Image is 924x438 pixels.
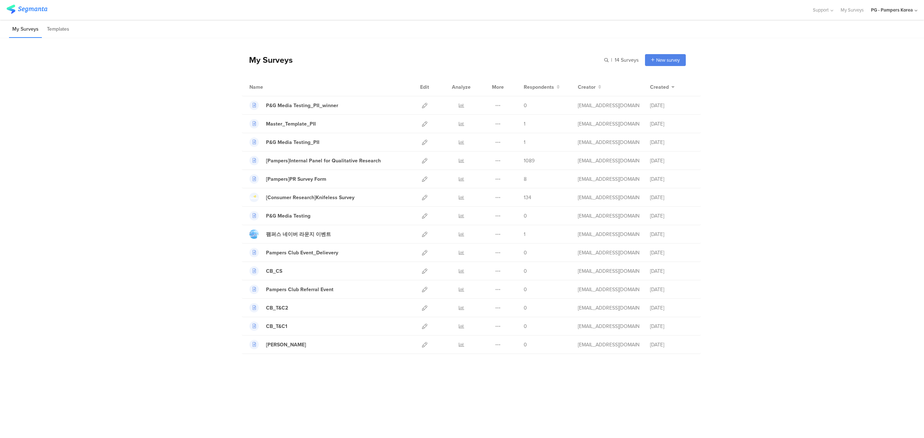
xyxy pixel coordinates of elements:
div: [Consumer Research]Knifeless Survey [266,194,354,201]
div: Edit [417,78,432,96]
div: park.m.3@pg.com [578,267,639,275]
div: park.m.3@pg.com [578,139,639,146]
div: [DATE] [650,139,693,146]
div: [Pampers]Internal Panel for Qualitative Research [266,157,381,165]
div: Pampers Club Referral Event [266,286,334,293]
span: 0 [524,323,527,330]
a: Pampers Club Referral Event [249,285,334,294]
div: CB_T&C2 [266,304,288,312]
div: park.m.3@pg.com [578,341,639,349]
span: Support [813,6,829,13]
a: [Pampers]PR Survey Form [249,174,326,184]
div: park.m.3@pg.com [578,157,639,165]
span: 1089 [524,157,535,165]
div: [DATE] [650,102,693,109]
span: 134 [524,194,531,201]
div: CB_T&C1 [266,323,287,330]
div: [DATE] [650,267,693,275]
li: Templates [44,21,73,38]
div: [DATE] [650,120,693,128]
div: [DATE] [650,157,693,165]
div: park.m.3@pg.com [578,304,639,312]
span: 1 [524,120,526,128]
span: 0 [524,249,527,257]
li: My Surveys [9,21,42,38]
span: 0 [524,304,527,312]
div: P&G Media Testing [266,212,310,220]
span: 14 Surveys [615,56,639,64]
a: CB_T&C1 [249,321,287,331]
div: [DATE] [650,249,693,257]
div: P&G Media Testing_PII_winner [266,102,338,109]
a: [Consumer Research]Knifeless Survey [249,193,354,202]
a: [Pampers]Internal Panel for Qualitative Research [249,156,381,165]
div: More [490,78,506,96]
span: 0 [524,267,527,275]
div: park.m.3@pg.com [578,175,639,183]
div: Master_Template_PII [266,120,316,128]
img: segmanta logo [6,5,47,14]
div: Charlie Banana [266,341,306,349]
div: park.m.3@pg.com [578,120,639,128]
span: New survey [656,57,680,63]
span: 1 [524,231,526,238]
div: [DATE] [650,175,693,183]
div: [DATE] [650,212,693,220]
a: Pampers Club Event_Delievery [249,248,338,257]
div: Pampers Club Event_Delievery [266,249,338,257]
div: [DATE] [650,231,693,238]
div: park.m.3@pg.com [578,323,639,330]
div: park.m.3@pg.com [578,102,639,109]
span: 0 [524,341,527,349]
a: [PERSON_NAME] [249,340,306,349]
div: park.m.3@pg.com [578,286,639,293]
a: CB_CS [249,266,282,276]
div: PG - Pampers Korea [871,6,913,13]
div: park.m.3@pg.com [578,249,639,257]
button: Created [650,83,675,91]
span: Respondents [524,83,554,91]
div: park.m.3@pg.com [578,212,639,220]
a: P&G Media Testing [249,211,310,220]
div: P&G Media Testing_PII [266,139,319,146]
div: [DATE] [650,194,693,201]
div: CB_CS [266,267,282,275]
span: 0 [524,286,527,293]
a: CB_T&C2 [249,303,288,312]
span: 0 [524,102,527,109]
button: Creator [578,83,601,91]
div: [DATE] [650,341,693,349]
span: 1 [524,139,526,146]
span: | [610,56,613,64]
div: park.m.3@pg.com [578,194,639,201]
div: 팸퍼스 네이버 라운지 이벤트 [266,231,331,238]
div: My Surveys [242,54,293,66]
div: [Pampers]PR Survey Form [266,175,326,183]
div: [DATE] [650,304,693,312]
div: Analyze [450,78,472,96]
span: Creator [578,83,596,91]
div: park.m.3@pg.com [578,231,639,238]
span: 0 [524,212,527,220]
div: [DATE] [650,286,693,293]
span: Created [650,83,669,91]
a: P&G Media Testing_PII [249,137,319,147]
div: [DATE] [650,323,693,330]
a: Master_Template_PII [249,119,316,128]
span: 8 [524,175,527,183]
a: 팸퍼스 네이버 라운지 이벤트 [249,229,331,239]
button: Respondents [524,83,560,91]
div: Name [249,83,293,91]
a: P&G Media Testing_PII_winner [249,101,338,110]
